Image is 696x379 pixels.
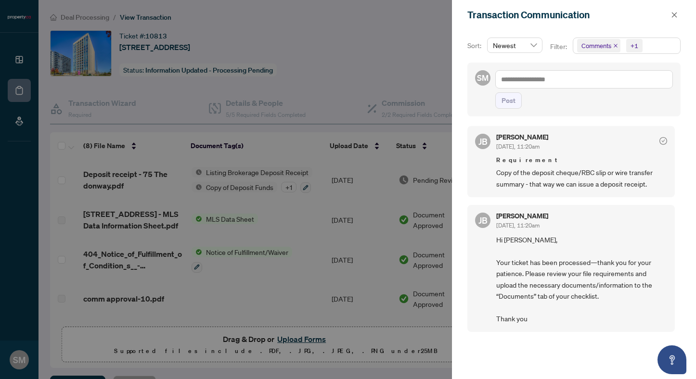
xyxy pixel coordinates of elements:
[550,41,568,52] p: Filter:
[493,38,537,52] span: Newest
[671,12,678,18] span: close
[496,222,540,229] span: [DATE], 11:20am
[496,155,667,165] span: Requirement
[657,345,686,374] button: Open asap
[577,39,620,52] span: Comments
[478,214,488,227] span: JB
[581,41,611,51] span: Comments
[496,234,667,324] span: Hi [PERSON_NAME], Your ticket has been processed—thank you for your patience. Please review your ...
[496,143,540,150] span: [DATE], 11:20am
[659,137,667,145] span: check-circle
[467,40,483,51] p: Sort:
[467,8,668,22] div: Transaction Communication
[631,41,638,51] div: +1
[496,213,548,219] h5: [PERSON_NAME]
[496,167,667,189] span: Copy of the deposit cheque/RBC slip or wire transfer summary - that way we can issue a deposit re...
[613,43,618,48] span: close
[496,134,548,140] h5: [PERSON_NAME]
[495,92,522,109] button: Post
[478,135,488,148] span: JB
[477,72,489,84] span: SM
